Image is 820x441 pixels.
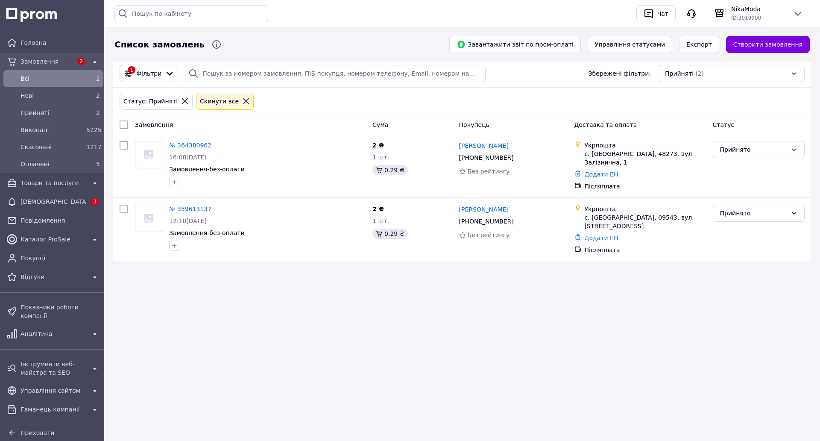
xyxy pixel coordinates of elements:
[372,165,407,175] div: 0.29 ₴
[457,215,515,227] div: [PHONE_NUMBER]
[20,126,83,134] span: Виконані
[20,254,100,262] span: Покупці
[169,154,207,161] span: 16:08[DATE]
[731,15,761,21] span: ID: 3019900
[720,209,787,218] div: Прийнято
[468,232,510,238] span: Без рейтингу
[77,58,85,65] span: 2
[726,36,810,53] a: Створити замовлення
[457,152,515,164] div: [PHONE_NUMBER]
[636,5,676,22] button: Чат
[449,36,581,53] button: Завантажити звіт по пром-оплаті
[114,38,205,51] span: Список замовлень
[20,160,83,168] span: Оплачені
[20,57,73,66] span: Замовлення
[372,154,389,161] span: 1 шт.
[731,5,786,13] span: NikaModa
[713,121,735,128] span: Статус
[585,150,706,167] div: с. [GEOGRAPHIC_DATA], 48273, вул. Залізнична, 1
[135,205,162,232] a: Фото товару
[20,273,86,281] span: Відгуки
[372,142,384,149] span: 2 ₴
[459,141,509,150] a: [PERSON_NAME]
[135,141,162,168] a: Фото товару
[20,74,83,83] span: Всi
[198,97,240,106] div: Cкинути все
[468,168,510,175] span: Без рейтингу
[720,145,787,154] div: Прийнято
[20,197,86,206] span: [DEMOGRAPHIC_DATA]
[20,386,86,395] span: Управління сайтом
[372,206,384,212] span: 2 ₴
[122,97,179,106] div: Статус: Прийняті
[20,143,83,151] span: Скасовані
[585,182,706,191] div: Післяплата
[86,144,102,150] span: 1217
[588,36,672,53] button: Управління статусами
[169,218,207,224] span: 12:10[DATE]
[20,429,54,436] span: Приховати
[185,65,486,82] input: Пошук за номером замовлення, ПІБ покупця, номером телефону, Email, номером накладної
[20,405,86,414] span: Гаманець компанії
[585,141,706,150] div: Укрпошта
[20,38,100,47] span: Головна
[459,121,489,128] span: Покупець
[169,142,211,149] a: № 364380962
[679,36,719,53] button: Експорт
[20,360,86,377] span: Інструменти веб-майстра та SEO
[169,229,245,236] a: Замовлення-без-оплати
[135,121,173,128] span: Замовлення
[86,126,102,133] span: 5225
[585,235,618,241] a: Додати ЕН
[136,69,161,78] span: Фільтри
[574,121,637,128] span: Доставка та оплата
[20,109,83,117] span: Прийняті
[20,303,100,320] span: Показники роботи компанії
[169,206,211,212] a: № 359613137
[20,235,86,244] span: Каталог ProSale
[585,205,706,213] div: Укрпошта
[96,92,100,99] span: 2
[585,171,618,178] a: Додати ЕН
[695,70,704,77] span: (2)
[665,69,694,78] span: Прийняті
[656,7,670,20] div: Чат
[96,109,100,116] span: 2
[459,205,509,214] a: [PERSON_NAME]
[20,179,86,187] span: Товари та послуги
[20,216,100,225] span: Повідомлення
[585,246,706,254] div: Післяплата
[169,166,245,173] a: Замовлення-без-оплати
[91,198,99,206] span: 3
[96,75,100,82] span: 2
[589,69,651,78] span: Збережені фільтри:
[372,121,388,128] span: Cума
[96,161,100,168] span: 5
[585,213,706,230] div: с. [GEOGRAPHIC_DATA], 09543, вул. [STREET_ADDRESS]
[372,218,389,224] span: 1 шт.
[372,229,407,239] div: 0.29 ₴
[114,5,268,22] input: Пошук по кабінету
[20,91,83,100] span: Нові
[20,329,86,338] span: Аналітика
